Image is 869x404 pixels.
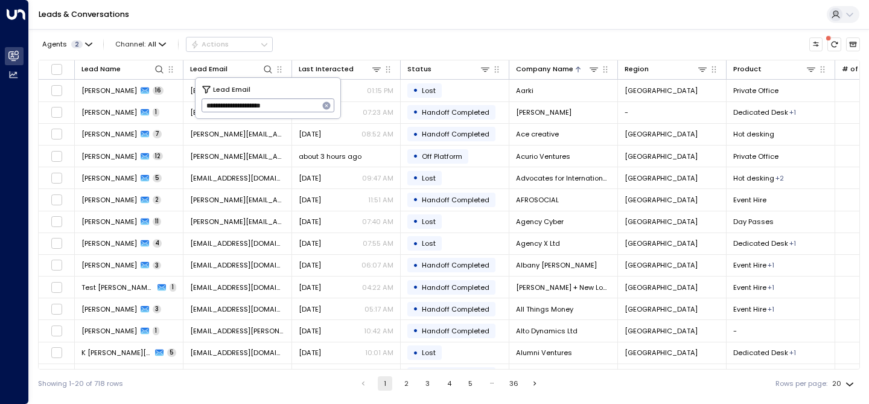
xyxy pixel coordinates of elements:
[51,150,63,162] span: Toggle select row
[365,348,393,358] p: 10:01 AM
[733,173,774,183] span: Hot desking
[361,260,393,270] p: 06:07 AM
[361,129,393,139] p: 08:52 AM
[789,348,796,358] div: Private Office
[368,195,393,205] p: 11:51 AM
[625,86,698,95] span: London
[413,82,418,98] div: •
[422,348,436,358] span: Lost
[733,152,778,161] span: Private Office
[625,260,698,270] span: London
[399,376,413,391] button: Go to page 2
[625,217,698,226] span: London
[81,283,154,292] span: Test Alice + New Location (Events)
[153,196,161,204] span: 2
[51,172,63,184] span: Toggle select row
[413,104,418,120] div: •
[422,86,436,95] span: Lost
[190,304,285,314] span: ola@allthingsmoney.com
[153,174,162,182] span: 5
[768,260,774,270] div: Meeting Rooms
[153,130,162,138] span: 7
[775,379,827,389] label: Rows per page:
[733,348,788,358] span: Dedicated Desk
[422,129,489,139] span: Handoff Completed
[625,173,698,183] span: London
[516,239,560,248] span: Agency X Ltd
[413,170,418,186] div: •
[299,239,321,248] span: Sep 29, 2025
[733,304,766,314] span: Event Hire
[299,283,321,292] span: Aug 15, 2025
[516,260,597,270] span: Albany Beck
[516,86,533,95] span: Aarki
[516,348,572,358] span: Alumni Ventures
[51,194,63,206] span: Toggle select row
[213,84,250,95] span: Lead Email
[170,283,176,292] span: 1
[190,348,285,358] span: colin@av.vc
[422,326,489,336] span: Handoff Completed
[148,40,156,48] span: All
[191,40,229,48] div: Actions
[413,213,418,229] div: •
[51,347,63,359] span: Toggle select row
[39,9,129,19] a: Leads & Conversations
[364,326,393,336] p: 10:42 AM
[422,195,489,205] span: Handoff Completed
[299,63,382,75] div: Last Interacted
[485,376,499,391] div: …
[112,37,170,51] button: Channel:All
[846,37,860,51] button: Archived Leads
[42,41,67,48] span: Agents
[618,102,727,123] td: -
[362,173,393,183] p: 09:47 AM
[775,173,784,183] div: Meeting Rooms,Private Office
[413,367,418,383] div: •
[413,191,418,208] div: •
[516,283,611,292] span: Alice + New Location (Events)
[789,239,796,248] div: Private Office
[190,173,285,183] span: tahir.rauf@a4id.org
[625,283,698,292] span: London
[153,239,162,248] span: 4
[733,63,816,75] div: Product
[733,107,788,117] span: Dedicated Desk
[727,320,835,341] td: -
[81,260,137,270] span: Megan Kenny
[516,63,573,75] div: Company Name
[153,217,161,226] span: 11
[625,152,698,161] span: London
[190,86,285,95] span: alam@aarki.com
[421,376,435,391] button: Go to page 3
[422,152,462,161] span: Off Platform
[506,376,521,391] button: Go to page 36
[299,217,321,226] span: Aug 11, 2025
[733,86,778,95] span: Private Office
[625,326,698,336] span: London
[367,86,393,95] p: 01:15 PM
[364,304,393,314] p: 05:17 AM
[51,85,63,97] span: Toggle select row
[733,260,766,270] span: Event Hire
[625,195,698,205] span: London
[167,348,176,357] span: 5
[733,129,774,139] span: Hot desking
[81,304,137,314] span: Olamide Majekodunmi
[153,86,164,95] span: 16
[625,63,708,75] div: Region
[51,368,63,380] span: Toggle select row
[51,128,63,140] span: Toggle select row
[442,376,456,391] button: Go to page 4
[81,348,151,358] span: K Colin Van Ostern
[190,195,285,205] span: david@afrosocial.co.uk
[190,283,285,292] span: alicenlevents@gmail.com
[363,239,393,248] p: 07:55 AM
[363,107,393,117] p: 07:23 AM
[153,305,161,313] span: 3
[516,63,599,75] div: Company Name
[299,326,321,336] span: Sep 03, 2025
[413,301,418,317] div: •
[38,37,95,51] button: Agents2
[51,281,63,293] span: Toggle select row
